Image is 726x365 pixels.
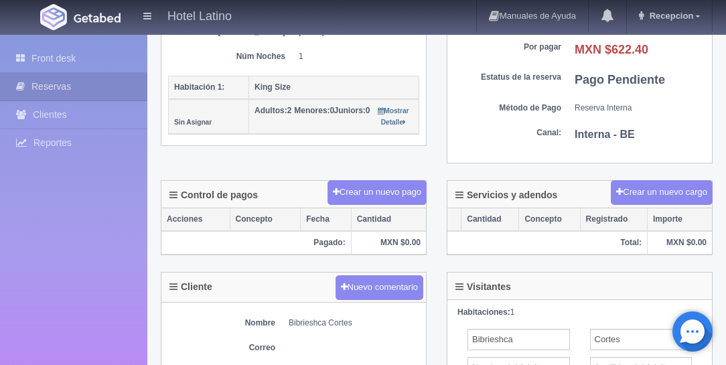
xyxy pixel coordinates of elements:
th: Concepto [519,208,580,231]
button: Crear un nuevo cargo [611,180,713,205]
span: 2 [255,106,291,115]
small: Sin Asignar [174,119,212,126]
dt: Correo [168,342,275,354]
th: Total: [447,231,648,254]
th: Acciones [161,208,230,231]
dd: 1 [299,51,409,62]
span: 0 [334,106,370,115]
small: Mostrar Detalle [378,107,409,126]
th: King Size [249,76,419,99]
th: Fecha [301,208,351,231]
th: Importe [648,208,713,231]
strong: Menores: [294,106,330,115]
input: Nombre del Adulto [467,329,570,350]
dt: Canal: [454,127,561,139]
b: Pago Pendiente [575,73,665,86]
button: Crear un nuevo pago [328,180,427,205]
dt: Nombre [168,317,275,329]
th: MXN $0.00 [648,231,713,254]
strong: Habitaciones: [457,307,510,317]
b: Interna - BE [575,129,635,140]
dt: Núm Noches [178,51,285,62]
dd: Reserva Interna [575,102,705,114]
h4: Control de pagos [169,190,258,200]
dt: Estatus de la reserva [454,72,561,83]
h4: Hotel Latino [167,7,232,23]
th: Cantidad [351,208,426,231]
h4: Servicios y adendos [455,190,557,200]
h4: Visitantes [455,282,511,292]
th: Cantidad [461,208,519,231]
img: Getabed [40,4,67,30]
dt: Por pagar [454,42,561,53]
th: Pagado: [161,231,351,254]
strong: Adultos: [255,106,287,115]
th: Registrado [580,208,647,231]
span: 0 [294,106,334,115]
b: Habitación 1: [174,82,224,92]
dt: Método de Pago [454,102,561,114]
img: Getabed [74,13,121,23]
a: Mostrar Detalle [378,106,409,127]
th: Concepto [230,208,301,231]
b: MXN $622.40 [575,43,648,56]
h4: Cliente [169,282,212,292]
button: Nuevo comentario [336,275,424,300]
dd: Bibrieshca Cortes [289,317,419,329]
div: 1 [457,307,702,318]
strong: Juniors: [334,106,366,115]
input: Apellidos del Adulto [590,329,693,350]
th: MXN $0.00 [351,231,426,254]
span: Recepcion [646,11,694,21]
